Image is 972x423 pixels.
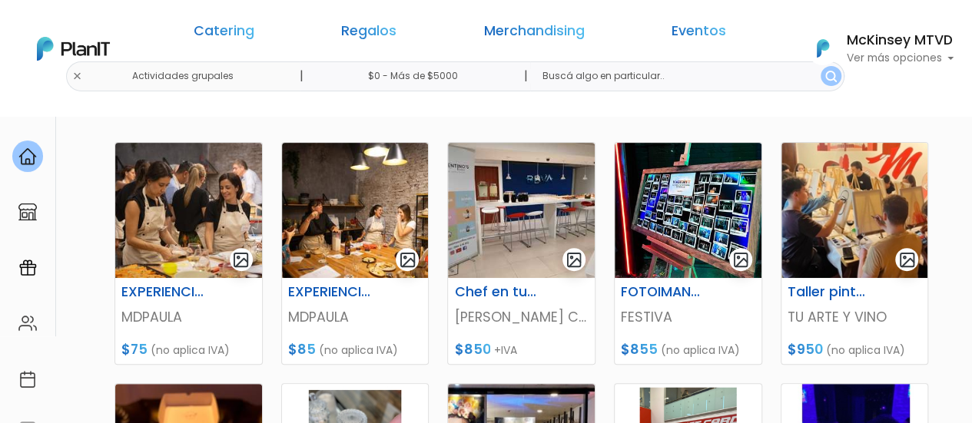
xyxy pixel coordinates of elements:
img: PlanIt Logo [37,37,110,61]
span: +IVA [493,342,516,358]
img: home-e721727adea9d79c4d83392d1f703f7f8bce08238fde08b1acbfd93340b81755.svg [18,147,37,166]
h6: FOTOIMANES PARA EVENTOS [612,284,713,300]
span: (no aplica IVA) [826,342,905,358]
img: search_button-432b6d5273f82d61273b3651a40e1bd1b912527efae98b1b7a1b2c0702e16a8d.svg [825,71,837,82]
img: gallery-light [732,251,750,269]
a: gallery-light FOTOIMANES PARA EVENTOS FESTIVA $855 (no aplica IVA) [614,142,762,365]
img: gallery-light [566,251,583,269]
img: thumb_WhatsApp_Image_2025-04-01_at_15.31.49__2_.jpeg [282,143,429,278]
img: marketplace-4ceaa7011d94191e9ded77b95e3339b90024bf715f7c57f8cf31f2d8c509eaba.svg [18,203,37,221]
span: (no aplica IVA) [319,342,398,358]
img: close-6986928ebcb1d6c9903e3b54e860dbc4d054630f23adef3a32610726dff6a82b.svg [72,71,82,81]
a: gallery-light EXPERIENCIA GASTRONOMICA 2 MDPAULA $75 (no aplica IVA) [114,142,263,365]
a: Catering [194,25,254,43]
img: PlanIt Logo [806,31,840,65]
img: gallery-light [232,251,250,269]
a: gallery-light EXPERIENCIA GASTRONOMICA MDPAULA $85 (no aplica IVA) [281,142,430,365]
div: ¿Necesitás ayuda? [79,15,221,45]
p: | [300,67,304,85]
span: (no aplica IVA) [661,342,740,358]
img: thumb_WhatsApp_Image_2022-05-03_at_13.49.04.jpeg [448,143,595,278]
p: MDPAULA [288,307,423,327]
img: thumb_D6814F5D-7A98-45F1-976D-876BABEF358B.jpeg [781,143,928,278]
p: | [524,67,528,85]
img: people-662611757002400ad9ed0e3c099ab2801c6687ba6c219adb57efc949bc21e19d.svg [18,314,37,332]
a: Eventos [672,25,726,43]
a: Merchandising [483,25,584,43]
h6: EXPERIENCIA GASTRONOMICA 2 [112,284,214,300]
p: MDPAULA [121,307,256,327]
p: [PERSON_NAME] Coffee [454,307,589,327]
h6: EXPERIENCIA GASTRONOMICA [279,284,380,300]
span: $850 [454,340,490,359]
span: $75 [121,340,148,359]
a: gallery-light Chef en tu Oficina [PERSON_NAME] Coffee $850 +IVA [447,142,595,365]
a: gallery-light Taller pintura en la oficina TU ARTE Y VINO $950 (no aplica IVA) [781,142,929,365]
img: thumb_WhatsApp_Image_2025-04-01_at_15.31.48.jpeg [115,143,262,278]
img: gallery-light [898,251,916,269]
span: $85 [288,340,316,359]
img: thumb_WhatsApp_Image_2025-04-11_at_15.49.58__1_.jpeg [615,143,761,278]
h6: McKinsey MTVD [846,34,954,48]
h6: Chef en tu Oficina [445,284,546,300]
img: calendar-87d922413cdce8b2cf7b7f5f62616a5cf9e4887200fb71536465627b3292af00.svg [18,370,37,388]
p: TU ARTE Y VINO [788,307,922,327]
p: Ver más opciones [846,53,954,64]
button: PlanIt Logo McKinsey MTVD Ver más opciones [797,28,954,68]
img: gallery-light [399,251,416,269]
img: campaigns-02234683943229c281be62815700db0a1741e53638e28bf9629b52c665b00959.svg [18,259,37,277]
span: $950 [788,340,823,359]
a: Regalos [341,25,396,43]
span: (no aplica IVA) [151,342,230,358]
input: Buscá algo en particular.. [530,61,844,91]
p: FESTIVA [621,307,755,327]
span: $855 [621,340,658,359]
h6: Taller pintura en la oficina [778,284,880,300]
